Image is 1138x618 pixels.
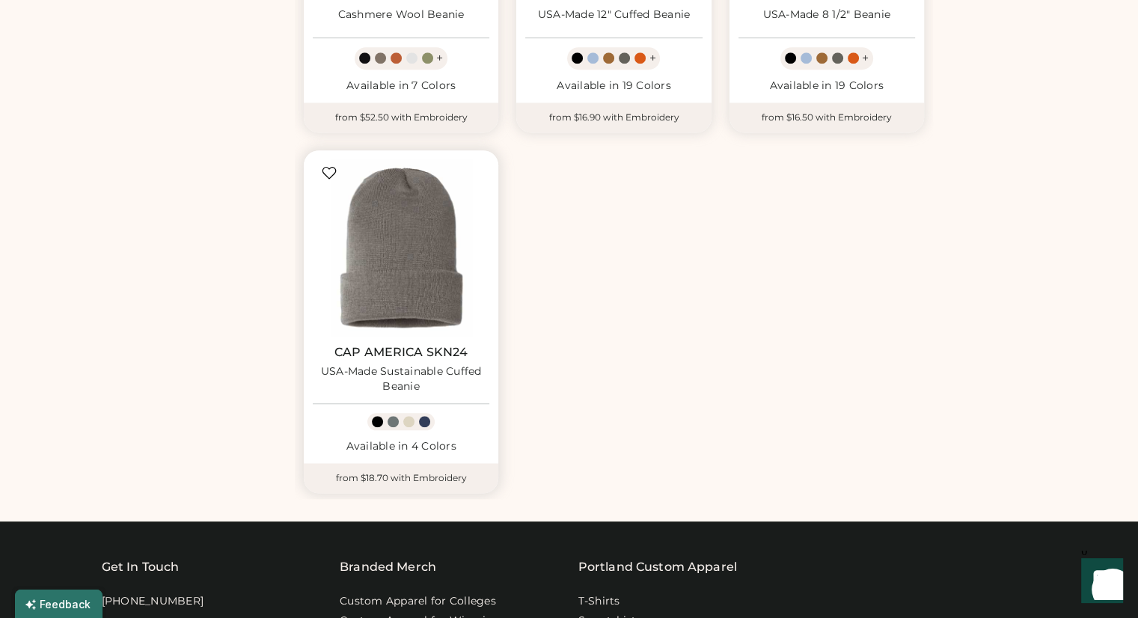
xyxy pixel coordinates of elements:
[578,558,737,576] a: Portland Custom Apparel
[578,594,620,609] a: T-Shirts
[102,594,204,609] div: [PHONE_NUMBER]
[649,50,655,67] div: +
[1067,551,1131,615] iframe: Front Chat
[313,364,489,394] div: USA-Made Sustainable Cuffed Beanie
[763,7,891,22] div: USA-Made 8 1/2" Beanie
[340,594,496,609] a: Custom Apparel for Colleges
[304,103,498,132] div: from $52.50 with Embroidery
[338,7,465,22] div: Cashmere Wool Beanie
[538,7,691,22] div: USA-Made 12" Cuffed Beanie
[313,439,489,454] div: Available in 4 Colors
[102,558,180,576] div: Get In Touch
[436,50,443,67] div: +
[862,50,869,67] div: +
[313,159,489,336] img: CAP AMERICA SKN24 USA-Made Sustainable Cuffed Beanie
[525,79,702,94] div: Available in 19 Colors
[334,345,468,360] a: CAP AMERICA SKN24
[340,558,436,576] div: Branded Merch
[304,463,498,493] div: from $18.70 with Embroidery
[516,103,711,132] div: from $16.90 with Embroidery
[738,79,915,94] div: Available in 19 Colors
[729,103,924,132] div: from $16.50 with Embroidery
[313,79,489,94] div: Available in 7 Colors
